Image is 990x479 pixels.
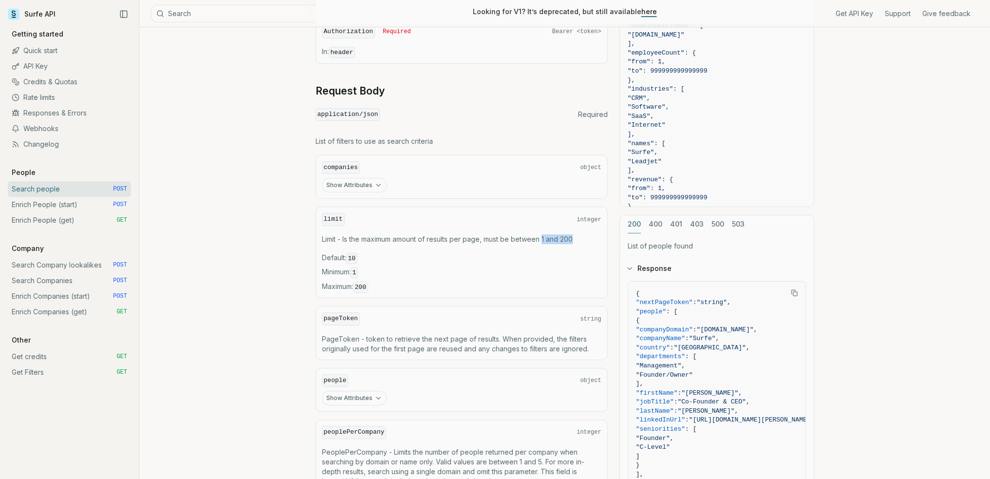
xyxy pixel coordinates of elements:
span: integer [577,216,601,224]
span: , [670,435,674,442]
p: PageToken - token to retrieve the next page of results. When provided, the filters originally use... [322,334,601,354]
span: ], [628,40,635,47]
a: Search people POST [8,181,131,197]
span: "Leadjet" [628,158,662,165]
span: Required [578,110,608,119]
span: "C-Level" [636,443,670,451]
a: Search Companies POST [8,273,131,288]
code: people [322,374,349,387]
span: "SaaS", [628,113,654,120]
span: , [715,335,719,342]
span: POST [113,277,127,285]
p: Getting started [8,29,67,39]
span: ], [628,131,635,138]
span: , [746,398,750,405]
span: ], [628,167,635,174]
span: : [674,407,678,415]
p: People [8,168,39,177]
a: Responses & Errors [8,105,131,121]
span: : [ [666,308,677,315]
span: "[PERSON_NAME]" [677,407,734,415]
span: "Management" [636,362,682,369]
code: 10 [346,253,358,264]
a: Get credits GET [8,349,131,364]
a: Surfe API [8,7,56,21]
span: GET [116,353,127,361]
code: application/json [316,108,380,121]
span: "companyDomain" [636,326,693,333]
span: Minimum : [322,267,601,278]
span: , [746,344,750,351]
span: "names": [ [628,140,666,147]
p: List of people found [628,241,806,251]
code: companies [322,161,360,174]
a: Give feedback [922,9,971,19]
span: "Co-Founder & CEO" [677,398,746,405]
button: Show Attributes [322,178,387,192]
span: "revenue": { [628,176,673,183]
span: "Founder" [636,435,670,442]
button: 200 [628,215,641,233]
a: Enrich People (start) POST [8,197,131,212]
span: object [580,377,601,384]
span: "departments" [636,353,685,360]
button: 403 [690,215,704,233]
span: "companyName" [636,335,685,342]
span: "[DOMAIN_NAME]" [628,31,685,38]
span: : [693,326,697,333]
a: Changelog [8,136,131,152]
span: "Surfe", [628,149,658,156]
span: string [580,315,601,323]
span: "people" [636,308,666,315]
span: : [ [685,353,696,360]
span: : [677,389,681,397]
p: In: [322,47,601,57]
span: "linkedInUrl" [636,416,685,423]
a: Enrich Companies (start) POST [8,288,131,304]
span: "[PERSON_NAME]" [681,389,738,397]
span: "Software", [628,103,670,111]
code: Authorization [322,25,375,38]
span: "firstName" [636,389,678,397]
button: Response [620,256,814,281]
span: "[URL][DOMAIN_NAME][PERSON_NAME]" [689,416,814,423]
span: , [738,389,742,397]
a: Quick start [8,43,131,58]
span: { [636,317,640,324]
code: peoplePerCompany [322,426,387,439]
span: "to": 999999999999999 [628,194,708,201]
span: }, [628,77,635,84]
span: GET [116,368,127,376]
span: GET [116,308,127,316]
a: API Key [8,58,131,74]
span: GET [116,216,127,224]
span: { [636,290,640,297]
p: Limit - Is the maximum amount of results per page, must be between 1 and 200 [322,234,601,244]
p: List of filters to use as search criteria [316,136,608,146]
span: ] [636,453,640,460]
span: ], [636,380,644,387]
span: "Founder/Owner" [636,371,693,379]
span: "Internet" [628,121,666,129]
span: "from": 1, [628,185,666,192]
span: "nextPageToken" [636,299,693,306]
span: Default : [322,253,601,264]
span: "[GEOGRAPHIC_DATA]" [674,344,746,351]
a: Enrich Companies (get) GET [8,304,131,320]
span: , [727,299,731,306]
span: POST [113,292,127,300]
code: limit [322,213,345,226]
span: "lastName" [636,407,674,415]
button: 500 [711,215,724,233]
span: "string" [696,299,727,306]
button: Show Attributes [322,391,387,405]
span: "[DOMAIN_NAME]" [696,326,753,333]
span: "industries": [ [628,85,685,93]
p: Looking for V1? It’s deprecated, but still available [473,7,657,17]
code: header [329,47,355,58]
button: 503 [732,215,745,233]
span: "country" [636,344,670,351]
span: , [753,326,757,333]
span: object [580,164,601,172]
a: Search Company lookalikes POST [8,257,131,273]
